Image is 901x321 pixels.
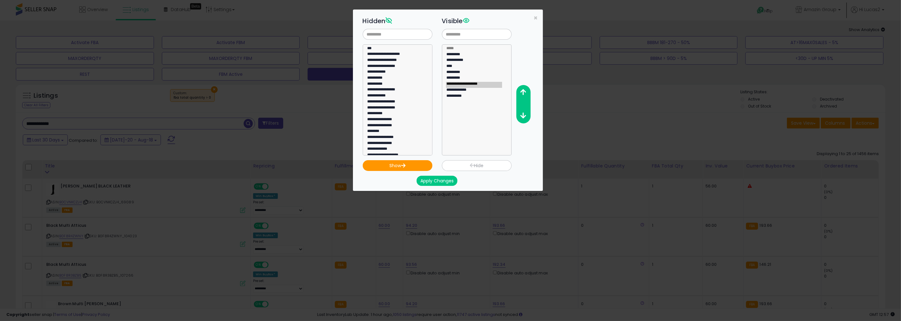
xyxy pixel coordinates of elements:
[534,13,538,23] span: ×
[417,176,457,186] button: Apply Changes
[363,16,432,26] h3: Hidden
[363,160,432,171] button: Show
[442,160,512,171] button: Hide
[442,16,512,26] h3: Visible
